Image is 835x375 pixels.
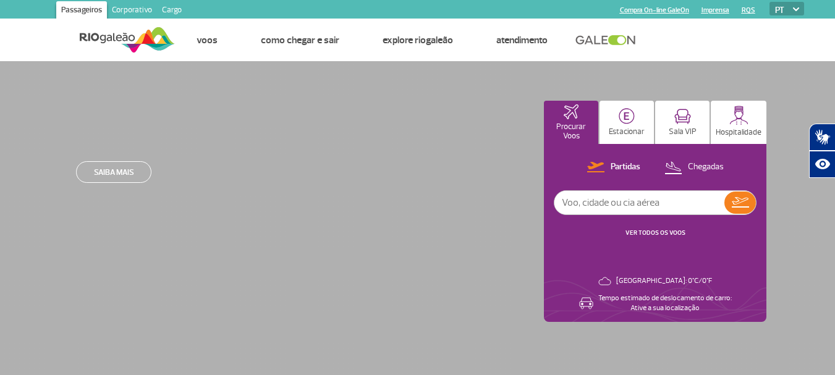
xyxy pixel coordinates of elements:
[554,191,724,214] input: Voo, cidade ou cia aérea
[383,34,453,46] a: Explore RIOgaleão
[622,228,689,238] button: VER TODOS OS VOOS
[107,1,157,21] a: Corporativo
[76,161,151,183] a: Saiba mais
[620,6,689,14] a: Compra On-line GaleOn
[716,128,761,137] p: Hospitalidade
[544,101,598,144] button: Procurar Voos
[655,101,710,144] button: Sala VIP
[609,127,645,137] p: Estacionar
[619,108,635,124] img: carParkingHome.svg
[701,6,729,14] a: Imprensa
[583,159,644,175] button: Partidas
[261,34,339,46] a: Como chegar e sair
[564,104,579,119] img: airplaneHomeActive.svg
[669,127,697,137] p: Sala VIP
[661,159,727,175] button: Chegadas
[197,34,218,46] a: Voos
[809,124,835,178] div: Plugin de acessibilidade da Hand Talk.
[625,229,685,237] a: VER TODOS OS VOOS
[496,34,548,46] a: Atendimento
[157,1,187,21] a: Cargo
[598,293,732,313] p: Tempo estimado de deslocamento de carro: Ative a sua localização
[688,161,724,173] p: Chegadas
[611,161,640,173] p: Partidas
[550,122,592,141] p: Procurar Voos
[711,101,766,144] button: Hospitalidade
[600,101,654,144] button: Estacionar
[56,1,107,21] a: Passageiros
[674,109,691,124] img: vipRoom.svg
[616,276,712,286] p: [GEOGRAPHIC_DATA]: 0°C/0°F
[809,151,835,178] button: Abrir recursos assistivos.
[809,124,835,151] button: Abrir tradutor de língua de sinais.
[729,106,748,125] img: hospitality.svg
[742,6,755,14] a: RQS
